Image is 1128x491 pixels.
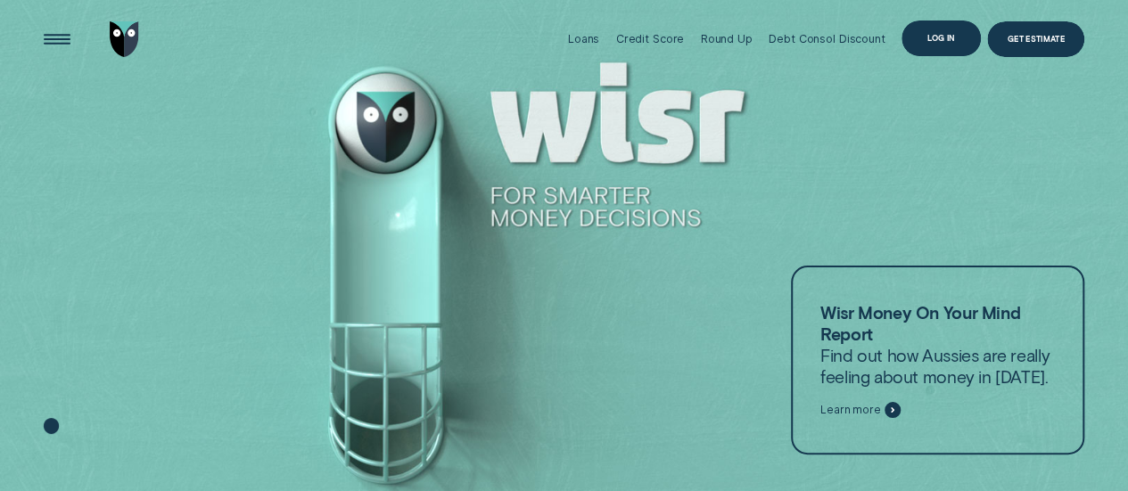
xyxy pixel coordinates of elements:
[820,404,881,417] span: Learn more
[902,20,981,56] button: Log in
[791,266,1085,454] a: Wisr Money On Your Mind ReportFind out how Aussies are really feeling about money in [DATE].Learn...
[568,32,599,45] div: Loans
[927,35,955,42] div: Log in
[39,21,75,57] button: Open Menu
[987,21,1084,57] a: Get Estimate
[820,302,1055,388] p: Find out how Aussies are really feeling about money in [DATE].
[769,32,885,45] div: Debt Consol Discount
[820,302,1020,344] strong: Wisr Money On Your Mind Report
[616,32,685,45] div: Credit Score
[701,32,753,45] div: Round Up
[110,21,139,57] img: Wisr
